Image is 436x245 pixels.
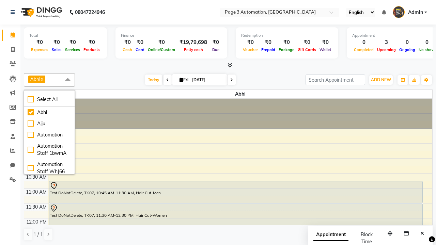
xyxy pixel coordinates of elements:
div: ₹0 [241,38,260,46]
img: Admin [393,6,405,18]
span: Petty cash [182,47,205,52]
div: ₹0 [260,38,277,46]
span: Today [145,75,162,85]
span: Admin [408,9,423,16]
span: Upcoming [375,47,398,52]
div: Automation Staff WhJ66 [28,161,71,175]
span: Services [63,47,82,52]
span: Fri [178,77,190,82]
span: Due [211,47,221,52]
div: ₹0 [134,38,146,46]
input: Search Appointment [306,75,365,85]
div: Redemption [241,33,333,38]
div: ₹19,79,698 [177,38,210,46]
div: ₹0 [318,38,333,46]
span: 1 / 1 [33,231,43,238]
div: Total [29,33,102,38]
span: Expenses [29,47,50,52]
span: Completed [352,47,375,52]
div: ₹0 [296,38,318,46]
span: Cash [121,47,134,52]
span: Package [277,47,296,52]
div: 11:30 AM [25,203,48,211]
span: Abhi [30,76,40,82]
div: ₹0 [146,38,177,46]
div: Abhi [28,109,71,116]
b: 08047224946 [75,3,105,22]
div: Test DoNotDelete, TK07, 10:45 AM-11:30 AM, Hair Cut-Men [49,181,422,203]
span: Card [134,47,146,52]
a: x [40,76,43,82]
div: Automation [28,131,71,138]
div: Select All [28,96,71,103]
div: Ajju [28,120,71,127]
span: Appointment [313,229,348,241]
span: Voucher [241,47,260,52]
div: ₹0 [121,38,134,46]
div: 11:00 AM [25,189,48,196]
span: Abhi [48,90,433,98]
button: Close [417,228,427,239]
span: Online/Custom [146,47,177,52]
input: 2025-10-03 [190,75,224,85]
div: ₹0 [82,38,102,46]
button: ADD NEW [369,75,393,85]
span: Products [82,47,102,52]
div: Test DoNotDelete, TK07, 11:30 AM-12:30 PM, Hair Cut-Women [49,204,422,233]
span: Wallet [318,47,333,52]
div: 3 [375,38,398,46]
div: ₹0 [29,38,50,46]
div: 0 [398,38,417,46]
span: ADD NEW [371,77,391,82]
span: Gift Cards [296,47,318,52]
span: Prepaid [260,47,277,52]
div: ₹0 [210,38,222,46]
span: Sales [50,47,63,52]
span: Block Time [361,231,373,245]
div: Stylist [24,90,48,97]
div: ₹0 [277,38,296,46]
div: ₹0 [63,38,82,46]
div: ₹0 [50,38,63,46]
div: Automation Staff 1bwmA [28,143,71,157]
div: 0 [352,38,375,46]
div: 12:00 PM [25,218,48,226]
div: 10:30 AM [25,174,48,181]
div: Finance [121,33,222,38]
span: Ongoing [398,47,417,52]
img: logo [17,3,64,22]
